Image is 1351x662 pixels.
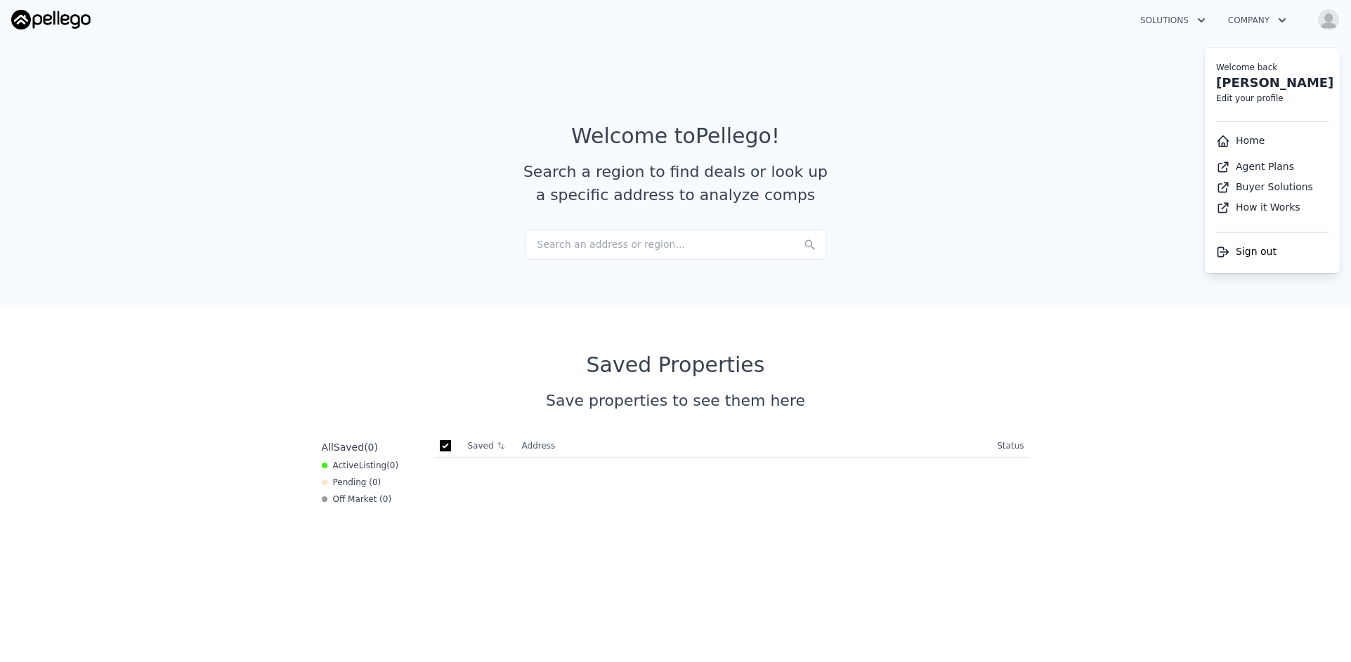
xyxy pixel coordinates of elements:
a: How it Works [1216,201,1300,213]
div: Saved Properties [316,352,1036,378]
button: Solutions [1129,8,1217,33]
img: avatar [1317,8,1340,31]
div: Search an address or region... [526,229,826,260]
button: Sign out [1216,244,1277,259]
span: Saved [334,442,364,453]
th: Status [991,435,1029,458]
a: Agent Plans [1216,161,1294,172]
div: Save properties to see them here [316,389,1036,412]
span: Sign out [1236,246,1277,257]
a: [PERSON_NAME] [1216,75,1333,90]
div: All ( 0 ) [322,440,378,454]
th: Address [516,435,992,458]
img: Pellego [11,10,91,29]
a: Buyer Solutions [1216,181,1313,192]
div: Welcome back [1216,62,1329,73]
a: Home [1216,135,1265,146]
div: Welcome to Pellego ! [571,124,780,149]
button: Company [1217,8,1298,33]
span: Listing [359,461,387,470]
div: Off Market ( 0 ) [322,494,392,505]
a: Edit your profile [1216,93,1284,103]
th: Saved [462,435,516,457]
span: Active ( 0 ) [333,460,399,471]
div: Pending ( 0 ) [322,477,381,488]
div: Search a region to find deals or look up a specific address to analyze comps [518,160,833,206]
